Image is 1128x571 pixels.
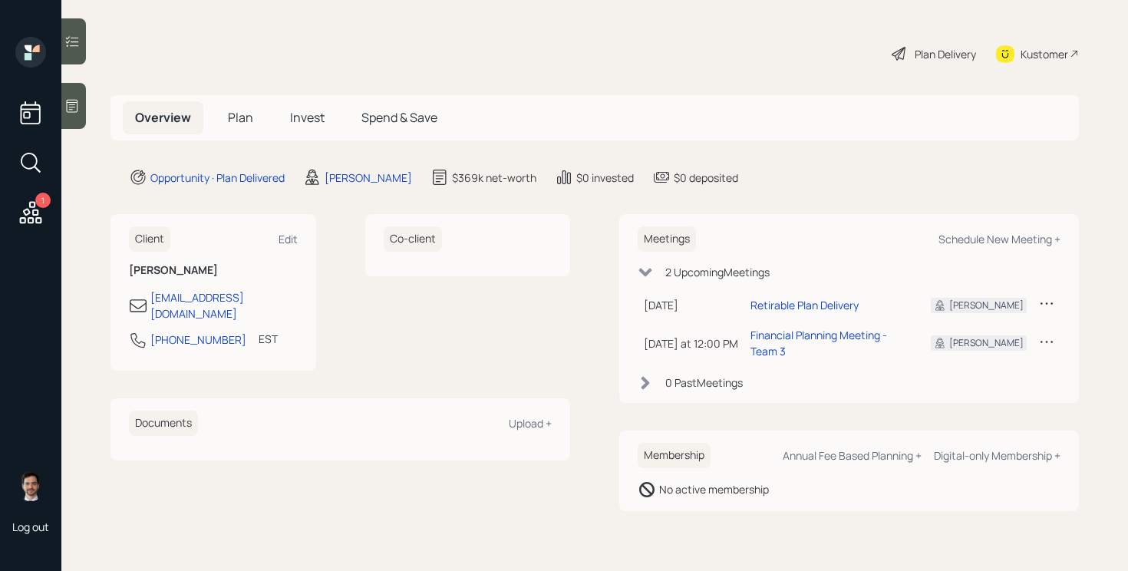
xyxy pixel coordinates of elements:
div: Schedule New Meeting + [938,232,1060,246]
div: No active membership [659,481,769,497]
div: EST [259,331,278,347]
div: 1 [35,193,51,208]
h6: Membership [638,443,711,468]
div: Digital-only Membership + [934,448,1060,463]
div: [PERSON_NAME] [949,299,1024,312]
div: Kustomer [1021,46,1068,62]
div: Plan Delivery [915,46,976,62]
div: $369k net-worth [452,170,536,186]
h6: Co-client [384,226,442,252]
div: 0 Past Meeting s [665,375,743,391]
span: Spend & Save [361,109,437,126]
span: Plan [228,109,253,126]
h6: Documents [129,411,198,436]
div: [PERSON_NAME] [325,170,412,186]
div: [DATE] at 12:00 PM [644,335,738,352]
div: Financial Planning Meeting - Team 3 [750,327,906,359]
h6: [PERSON_NAME] [129,264,298,277]
h6: Client [129,226,170,252]
div: Annual Fee Based Planning + [783,448,922,463]
div: [PHONE_NUMBER] [150,332,246,348]
div: $0 deposited [674,170,738,186]
div: [DATE] [644,297,738,313]
div: Opportunity · Plan Delivered [150,170,285,186]
div: Upload + [509,416,552,431]
img: jonah-coleman-headshot.png [15,470,46,501]
div: Edit [279,232,298,246]
div: Retirable Plan Delivery [750,297,859,313]
div: Log out [12,520,49,534]
div: [PERSON_NAME] [949,336,1024,350]
div: 2 Upcoming Meeting s [665,264,770,280]
div: [EMAIL_ADDRESS][DOMAIN_NAME] [150,289,298,322]
div: $0 invested [576,170,634,186]
span: Overview [135,109,191,126]
span: Invest [290,109,325,126]
h6: Meetings [638,226,696,252]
